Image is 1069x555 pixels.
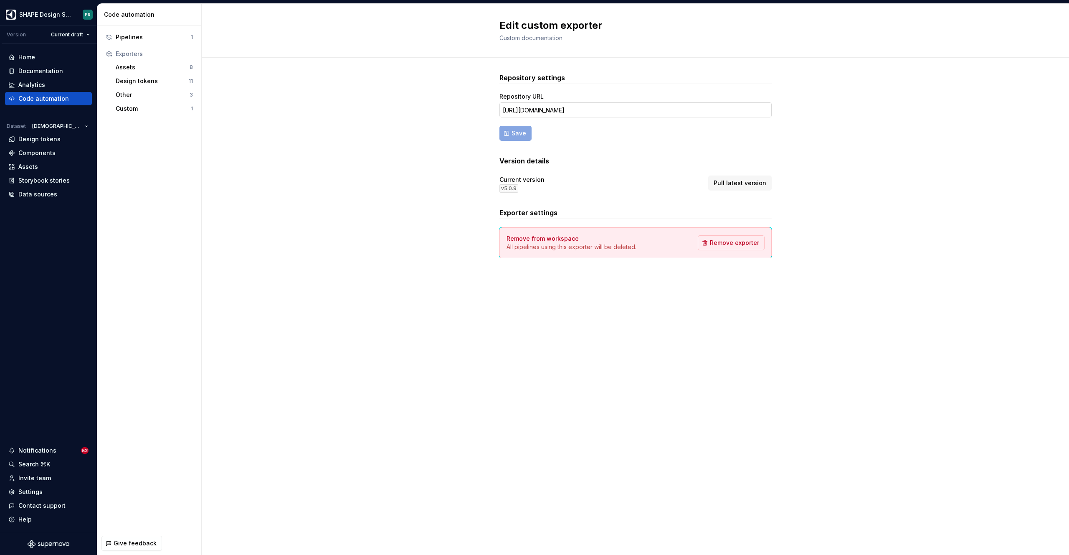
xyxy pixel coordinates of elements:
[499,92,544,101] label: Repository URL
[18,149,56,157] div: Components
[698,235,765,250] button: Remove exporter
[5,458,92,471] button: Search ⌘K
[116,77,189,85] div: Design tokens
[2,5,95,23] button: SHAPE Design SystemPR
[104,10,198,19] div: Code automation
[191,34,193,41] div: 1
[18,446,56,455] div: Notifications
[5,499,92,512] button: Contact support
[18,81,45,89] div: Analytics
[499,176,545,184] div: Current version
[507,234,579,243] h4: Remove from workspace
[5,444,92,457] button: Notifications52
[499,73,772,83] h3: Repository settings
[5,51,92,64] a: Home
[5,513,92,526] button: Help
[112,102,196,115] button: Custom1
[116,63,190,71] div: Assets
[499,208,772,218] h3: Exporter settings
[112,74,196,88] button: Design tokens11
[499,34,562,41] span: Custom documentation
[18,94,69,103] div: Code automation
[32,123,81,130] span: [DEMOGRAPHIC_DATA]
[116,104,191,113] div: Custom
[5,132,92,146] a: Design tokens
[7,123,26,130] div: Dataset
[191,105,193,112] div: 1
[18,176,70,185] div: Storybook stories
[5,174,92,187] a: Storybook stories
[189,78,193,84] div: 11
[499,19,762,32] h2: Edit custom exporter
[112,88,196,102] button: Other3
[28,120,92,132] button: [DEMOGRAPHIC_DATA]
[5,146,92,160] a: Components
[18,474,51,482] div: Invite team
[101,536,162,551] button: Give feedback
[19,10,73,19] div: SHAPE Design System
[112,61,196,74] button: Assets8
[18,515,32,524] div: Help
[114,539,157,547] span: Give feedback
[18,53,35,61] div: Home
[7,31,26,38] div: Version
[85,11,91,18] div: PR
[18,135,61,143] div: Design tokens
[5,78,92,92] a: Analytics
[18,163,38,171] div: Assets
[28,540,69,548] svg: Supernova Logo
[102,31,196,44] button: Pipelines1
[18,502,66,510] div: Contact support
[499,156,772,166] h3: Version details
[190,64,193,71] div: 8
[116,50,193,58] div: Exporters
[18,460,50,468] div: Search ⌘K
[5,485,92,499] a: Settings
[708,176,772,191] button: Pull latest version
[116,91,190,99] div: Other
[190,92,193,98] div: 3
[47,29,94,41] button: Current draft
[18,190,57,199] div: Data sources
[5,471,92,485] a: Invite team
[6,10,16,20] img: 1131f18f-9b94-42a4-847a-eabb54481545.png
[507,243,636,251] p: All pipelines using this exporter will be deleted.
[51,31,83,38] span: Current draft
[710,239,759,247] span: Remove exporter
[18,488,43,496] div: Settings
[714,179,766,187] span: Pull latest version
[5,92,92,105] a: Code automation
[5,64,92,78] a: Documentation
[5,188,92,201] a: Data sources
[5,160,92,173] a: Assets
[18,67,63,75] div: Documentation
[81,447,89,454] span: 52
[499,184,518,193] div: v 5.0.9
[116,33,191,41] div: Pipelines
